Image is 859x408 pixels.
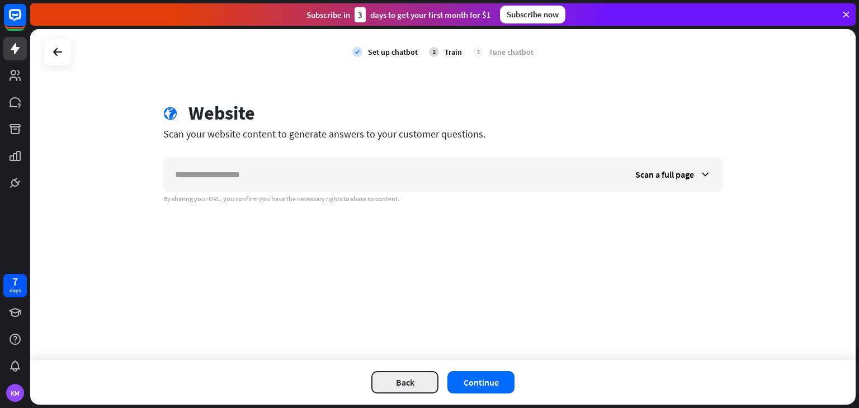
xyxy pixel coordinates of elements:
span: Scan a full page [635,169,694,180]
div: 3 [355,7,366,22]
button: Continue [447,371,515,393]
div: 7 [12,277,18,287]
a: 7 days [3,274,27,297]
div: Tune chatbot [489,47,534,57]
div: days [10,287,21,295]
i: check [352,47,362,57]
div: 3 [473,47,483,57]
div: 2 [429,47,439,57]
button: Back [371,371,438,393]
div: Set up chatbot [368,47,418,57]
div: KM [6,384,24,402]
div: Subscribe in days to get your first month for $1 [306,7,491,22]
button: Open LiveChat chat widget [9,4,43,38]
div: Scan your website content to generate answers to your customer questions. [163,127,723,140]
div: Train [445,47,462,57]
i: globe [163,107,177,121]
div: Subscribe now [500,6,565,23]
div: By sharing your URL, you confirm you have the necessary rights to share its content. [163,194,723,203]
div: Website [188,102,255,125]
